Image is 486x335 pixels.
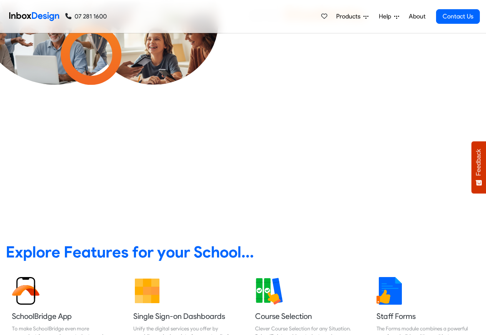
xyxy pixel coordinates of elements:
[377,311,474,322] h5: Staff Forms
[65,12,107,21] a: 07 281 1600
[475,149,482,176] span: Feedback
[336,12,363,21] span: Products
[436,9,480,24] a: Contact Us
[377,277,404,305] img: 2022_01_13_icon_thumbsup.svg
[406,9,428,24] a: About
[376,9,402,24] a: Help
[255,277,283,305] img: 2022_01_13_icon_course_selection.svg
[333,9,372,24] a: Products
[133,311,231,322] h5: Single Sign-on Dashboards
[471,141,486,193] button: Feedback - Show survey
[12,277,40,305] img: 2022_01_13_icon_sb_app.svg
[12,311,109,322] h5: SchoolBridge App
[133,277,161,305] img: 2022_01_13_icon_grid.svg
[379,12,394,21] span: Help
[6,242,480,262] heading: Explore Features for your School...
[255,311,353,322] h5: Course Selection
